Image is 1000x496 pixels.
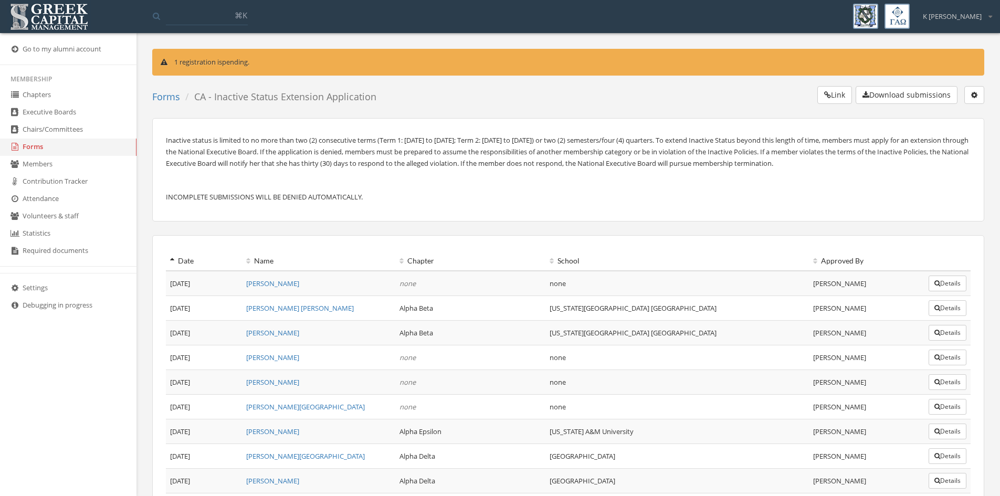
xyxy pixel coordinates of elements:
[180,90,376,104] li: CA - Inactive Status Extension Application
[399,279,416,288] em: none
[813,377,866,387] span: [PERSON_NAME]
[246,328,299,337] a: [PERSON_NAME]
[166,345,242,370] td: [DATE]
[916,4,992,22] div: K [PERSON_NAME]
[856,86,957,104] button: Download submissions
[152,90,180,103] a: Forms
[399,377,416,387] em: none
[929,350,966,365] button: Details
[246,279,299,288] a: [PERSON_NAME]
[813,353,866,362] span: [PERSON_NAME]
[399,353,416,362] em: none
[166,419,242,444] td: [DATE]
[545,419,809,444] td: [US_STATE] A&M University
[813,427,866,436] span: [PERSON_NAME]
[545,321,809,345] td: [US_STATE][GEOGRAPHIC_DATA] [GEOGRAPHIC_DATA]
[813,402,866,411] span: [PERSON_NAME]
[395,251,546,271] th: Chapter
[166,271,242,296] td: [DATE]
[545,271,809,296] td: none
[166,395,242,419] td: [DATE]
[809,251,924,271] th: Approved By
[166,444,242,469] td: [DATE]
[929,276,966,291] button: Details
[246,402,365,411] a: [PERSON_NAME][GEOGRAPHIC_DATA]
[246,377,299,387] a: [PERSON_NAME]
[152,49,984,76] div: is pending.
[923,12,982,22] span: K [PERSON_NAME]
[166,321,242,345] td: [DATE]
[174,57,216,67] span: 1 registration
[399,402,416,411] em: none
[929,424,966,439] button: Details
[545,469,809,493] td: [GEOGRAPHIC_DATA]
[235,10,247,20] span: ⌘K
[166,251,242,271] th: Date
[813,279,866,288] span: [PERSON_NAME]
[929,399,966,415] button: Details
[545,251,809,271] th: School
[813,476,866,486] span: [PERSON_NAME]
[395,296,546,321] td: Alpha Beta
[246,476,299,486] a: [PERSON_NAME]
[545,444,809,469] td: [GEOGRAPHIC_DATA]
[166,370,242,395] td: [DATE]
[246,353,299,362] a: [PERSON_NAME]
[545,296,809,321] td: [US_STATE][GEOGRAPHIC_DATA] [GEOGRAPHIC_DATA]
[929,300,966,316] button: Details
[545,395,809,419] td: none
[166,296,242,321] td: [DATE]
[395,419,546,444] td: Alpha Epsilon
[242,251,395,271] th: Name
[395,444,546,469] td: Alpha Delta
[929,473,966,489] button: Details
[395,321,546,345] td: Alpha Beta
[817,86,852,104] button: Link
[166,134,971,169] p: Inactive status is limited to no more than two (2) consecutive terms (Term 1: [DATE] to [DATE]; T...
[246,303,354,313] a: [PERSON_NAME] [PERSON_NAME]
[813,328,866,337] span: [PERSON_NAME]
[545,370,809,395] td: none
[545,345,809,370] td: none
[246,451,365,461] a: [PERSON_NAME][GEOGRAPHIC_DATA]
[246,427,299,436] a: [PERSON_NAME]
[166,469,242,493] td: [DATE]
[813,303,866,313] span: [PERSON_NAME]
[929,448,966,464] button: Details
[395,469,546,493] td: Alpha Delta
[813,451,866,461] span: [PERSON_NAME]
[929,374,966,390] button: Details
[166,191,971,203] p: INCOMPLETE SUBMISSIONS WILL BE DENIED AUTOMATICALLY.
[929,325,966,341] button: Details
